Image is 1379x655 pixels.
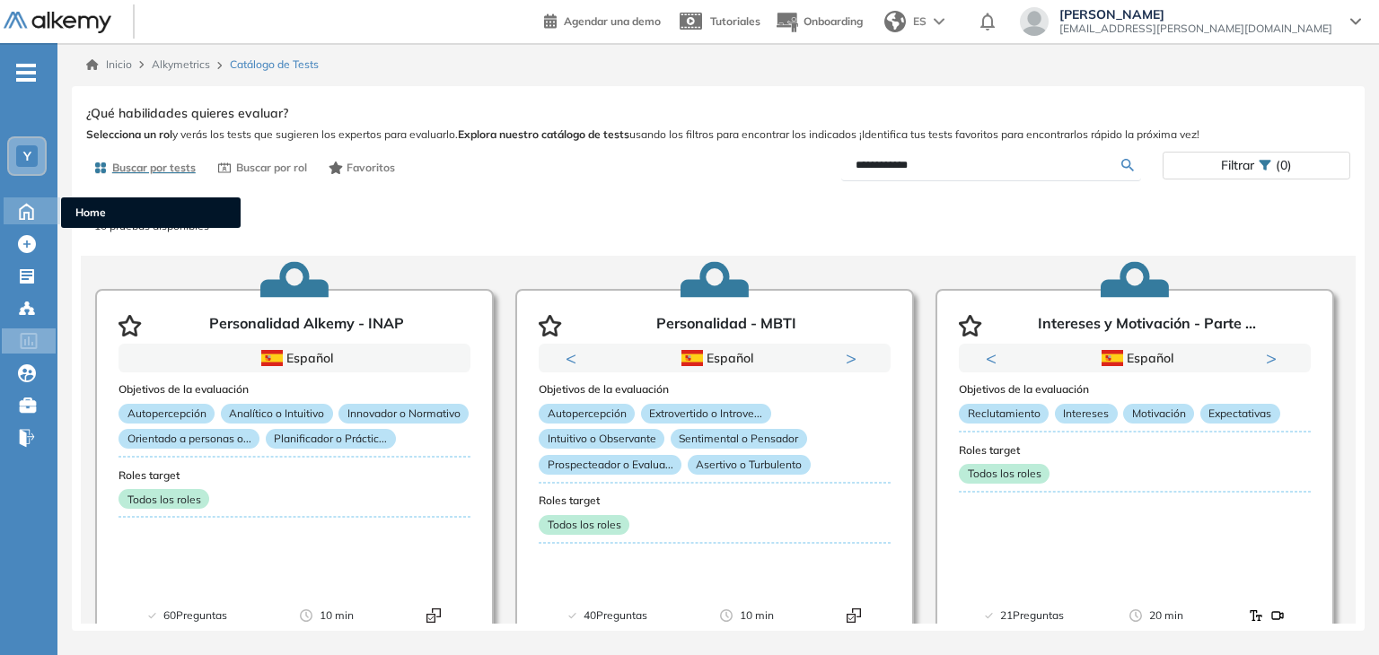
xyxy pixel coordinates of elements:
button: 1 [1113,372,1135,375]
b: Selecciona un rol [86,127,172,141]
span: 10 min [740,607,774,624]
button: 2 [1142,372,1156,375]
p: Todos los tests [94,199,1342,218]
p: Todos los roles [959,464,1050,484]
span: Catálogo de Tests [230,57,319,73]
p: Motivación [1123,404,1194,424]
div: Español [602,348,828,368]
iframe: Chat Widget [1289,569,1379,655]
div: Widget de chat [1289,569,1379,655]
p: Orientado a personas o... [119,429,259,449]
p: Intuitivo o Observante [539,429,664,449]
span: Buscar por rol [236,160,307,176]
button: Onboarding [775,3,863,41]
span: Home [75,205,226,221]
button: Next [846,349,864,367]
h3: Objetivos de la evaluación [119,383,470,396]
p: Personalidad - MBTI [656,315,796,336]
div: Español [182,348,408,368]
span: 40 Preguntas [584,607,647,624]
img: arrow [934,18,944,25]
i: - [16,71,36,74]
img: Format test logo [847,608,861,623]
button: 1 [693,372,715,375]
img: world [884,11,906,32]
span: ¿Qué habilidades quieres evaluar? [86,104,288,123]
h3: Objetivos de la evaluación [539,383,891,396]
img: Logo [4,12,111,34]
span: 20 min [1149,607,1183,624]
span: [PERSON_NAME] [1059,7,1332,22]
p: Autopercepción [539,404,635,424]
h3: Roles target [959,444,1311,457]
button: Buscar por tests [86,153,203,183]
span: Tutoriales [710,14,760,28]
span: Alkymetrics [152,57,210,71]
img: ESP [681,350,703,366]
img: Format test logo [1249,608,1263,623]
p: Todos los roles [539,515,629,535]
span: Agendar una demo [564,14,661,28]
img: ESP [261,350,283,366]
img: Format test logo [1270,608,1285,623]
span: y verás los tests que sugieren los expertos para evaluarlo. usando los filtros para encontrar los... [86,127,1350,143]
a: Agendar una demo [544,9,661,31]
span: (0) [1276,153,1292,179]
b: Explora nuestro catálogo de tests [458,127,629,141]
p: Personalidad Alkemy - INAP [209,315,404,336]
button: Previous [566,349,584,367]
button: Previous [986,349,1004,367]
button: Buscar por rol [210,153,314,183]
span: [EMAIL_ADDRESS][PERSON_NAME][DOMAIN_NAME] [1059,22,1332,36]
span: Y [23,149,31,163]
p: Planificador o Práctic... [266,429,396,449]
span: Onboarding [804,14,863,28]
span: Buscar por tests [112,160,196,176]
p: Prospecteador o Evalua... [539,455,681,475]
span: Filtrar [1221,153,1254,179]
img: ESP [1102,350,1123,366]
button: Favoritos [321,153,403,183]
p: Todos los roles [119,489,209,509]
h3: Roles target [539,494,891,507]
img: Format test logo [426,608,441,623]
button: 2 [722,372,736,375]
span: 10 min [320,607,354,624]
h3: Roles target [119,469,470,482]
span: 60 Preguntas [163,607,227,624]
div: Español [1023,348,1248,368]
p: Autopercepción [119,404,215,424]
p: Intereses y Motivación - Parte ... [1038,315,1256,336]
a: Inicio [86,57,132,73]
p: Expectativas [1200,404,1280,424]
p: Innovador o Normativo [338,404,469,424]
span: ES [913,13,927,30]
p: 10 pruebas disponibles [94,218,1342,234]
p: Intereses [1055,404,1118,424]
span: 21 Preguntas [1000,607,1064,624]
p: Asertivo o Turbulento [688,455,811,475]
h3: Objetivos de la evaluación [959,383,1311,396]
button: Next [1266,349,1284,367]
p: Analítico o Intuitivo [221,404,333,424]
p: Extrovertido o Introve... [641,404,771,424]
p: Sentimental o Pensador [671,429,807,449]
span: Favoritos [347,160,395,176]
p: Reclutamiento [959,404,1049,424]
